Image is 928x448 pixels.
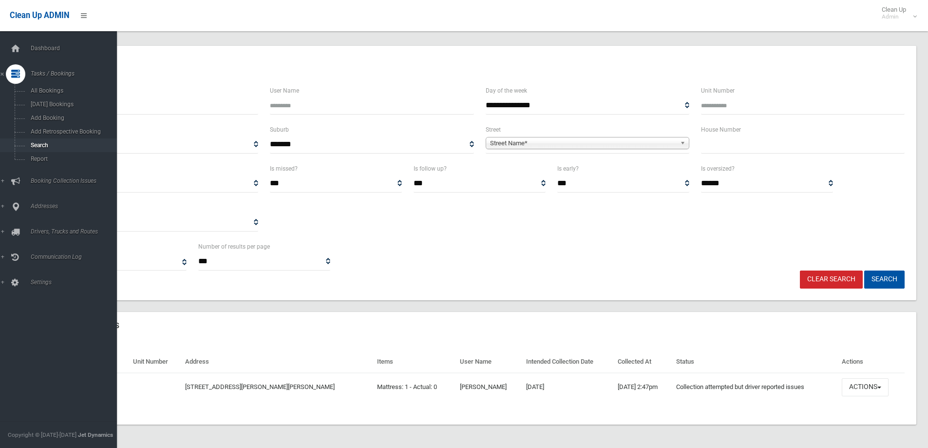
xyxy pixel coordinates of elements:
[486,85,527,96] label: Day of the week
[877,6,916,20] span: Clean Up
[8,431,76,438] span: Copyright © [DATE]-[DATE]
[414,163,447,174] label: Is follow up?
[28,115,116,121] span: Add Booking
[28,156,116,162] span: Report
[270,163,298,174] label: Is missed?
[28,45,124,52] span: Dashboard
[522,373,614,401] td: [DATE]
[614,373,672,401] td: [DATE] 2:47pm
[28,177,124,184] span: Booking Collection Issues
[800,271,863,289] a: Clear Search
[28,142,116,149] span: Search
[672,351,838,373] th: Status
[373,373,456,401] td: Mattress: 1 - Actual: 0
[181,351,373,373] th: Address
[701,124,741,135] label: House Number
[838,351,905,373] th: Actions
[490,137,676,149] span: Street Name*
[701,85,735,96] label: Unit Number
[270,124,289,135] label: Suburb
[522,351,614,373] th: Intended Collection Date
[456,351,523,373] th: User Name
[614,351,672,373] th: Collected At
[28,203,124,210] span: Addresses
[456,373,523,401] td: [PERSON_NAME]
[198,241,270,252] label: Number of results per page
[373,351,456,373] th: Items
[28,128,116,135] span: Add Retrospective Booking
[701,163,735,174] label: Is oversized?
[486,124,501,135] label: Street
[28,253,124,260] span: Communication Log
[28,101,116,108] span: [DATE] Bookings
[78,431,113,438] strong: Jet Dynamics
[557,163,579,174] label: Is early?
[270,85,299,96] label: User Name
[882,13,906,20] small: Admin
[28,70,124,77] span: Tasks / Bookings
[28,228,124,235] span: Drivers, Trucks and Routes
[28,279,124,286] span: Settings
[28,87,116,94] span: All Bookings
[672,373,838,401] td: Collection attempted but driver reported issues
[129,351,181,373] th: Unit Number
[10,11,69,20] span: Clean Up ADMIN
[842,378,889,396] button: Actions
[185,383,335,390] a: [STREET_ADDRESS][PERSON_NAME][PERSON_NAME]
[864,271,905,289] button: Search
